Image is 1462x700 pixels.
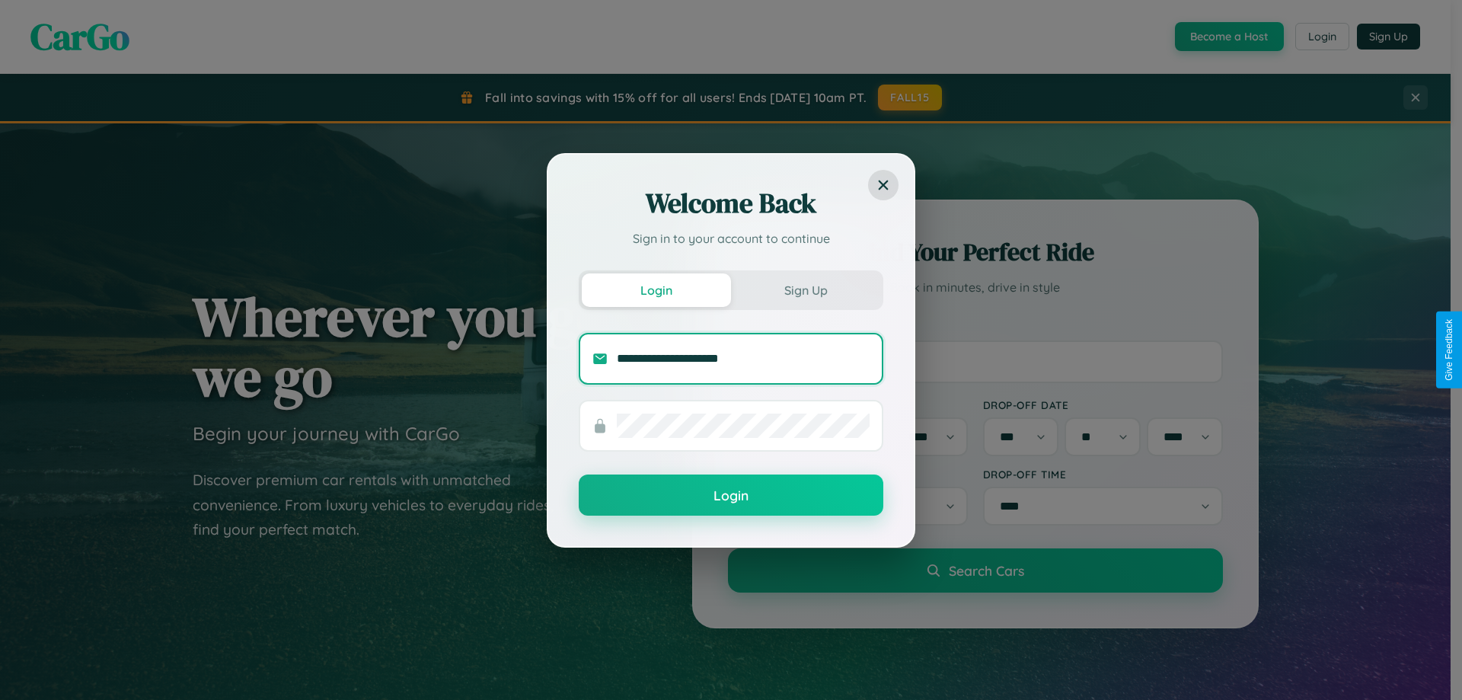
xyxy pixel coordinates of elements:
[579,475,883,516] button: Login
[1444,319,1454,381] div: Give Feedback
[731,273,880,307] button: Sign Up
[582,273,731,307] button: Login
[579,229,883,248] p: Sign in to your account to continue
[579,185,883,222] h2: Welcome Back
